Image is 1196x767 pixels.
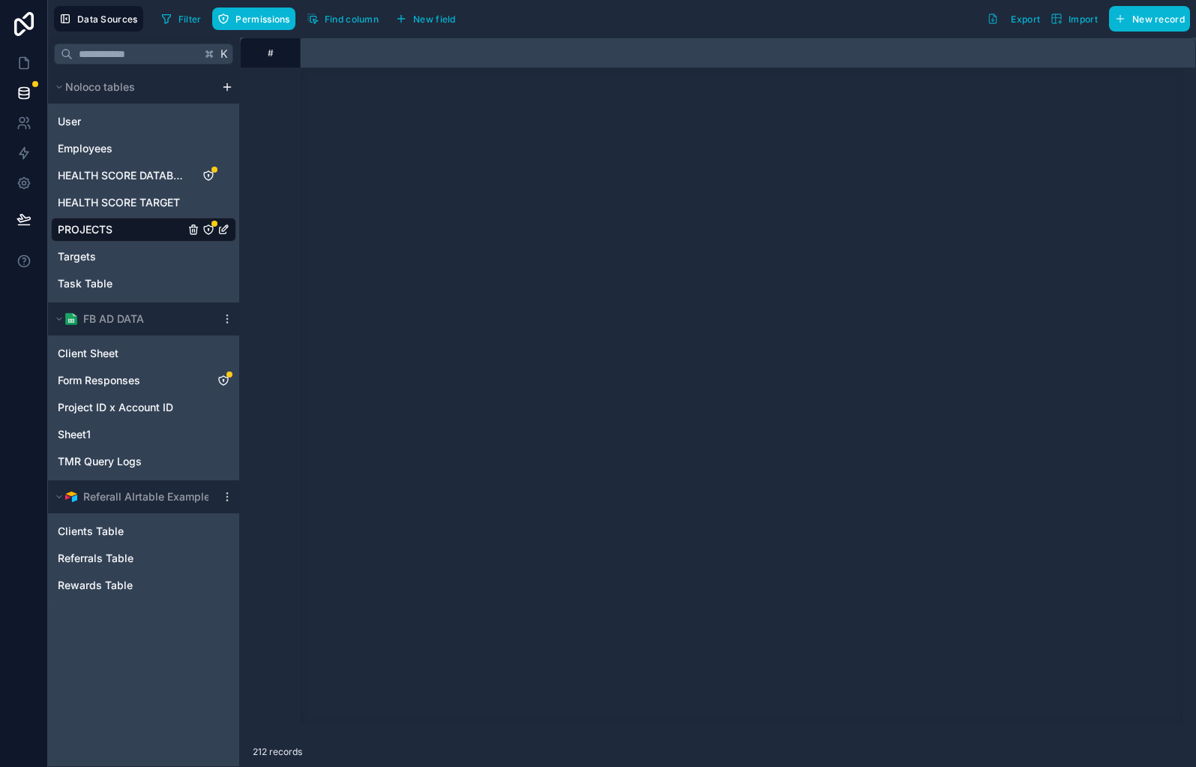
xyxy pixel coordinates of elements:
[1011,14,1040,25] span: Export
[48,71,239,604] div: scrollable content
[58,222,112,237] span: PROJECTS
[51,450,236,474] div: TMR Query Logs
[51,573,236,597] div: Rewards Table
[253,746,302,758] span: 212 records
[51,423,236,447] div: Sheet1
[1132,14,1185,25] span: New record
[58,222,184,237] a: PROJECTS
[58,578,133,593] span: Rewards Table
[58,346,118,361] span: Client Sheet
[982,6,1045,32] button: Export
[58,373,140,388] span: Form Responses
[58,249,184,264] a: Targets
[51,519,236,543] div: Clients Table
[58,141,112,156] span: Employees
[58,524,199,539] a: Clients Table
[1045,6,1103,32] button: Import
[1103,6,1190,32] a: New record
[83,489,210,504] span: Referall AIrtable Example
[51,191,236,215] div: HEALTH SCORE TARGET
[58,114,81,129] span: User
[65,80,135,95] span: Noloco tables
[219,49,229,59] span: K
[58,195,184,210] a: HEALTH SCORE TARGET
[58,276,112,291] span: Task Table
[58,551,133,566] span: Referrals Table
[51,245,236,269] div: Targets
[83,311,144,326] span: FB AD DATA
[54,6,143,32] button: Data Sources
[1069,14,1098,25] span: Import
[1109,6,1190,32] button: New record
[77,14,138,25] span: Data Sources
[235,14,289,25] span: Permissions
[301,8,384,30] button: Find column
[51,396,236,420] div: Project ID x Account ID
[178,14,202,25] span: Filter
[51,368,236,393] div: Form Responses
[212,8,295,30] button: Permissions
[58,578,199,593] a: Rewards Table
[58,373,199,388] a: Form Responses
[58,400,173,415] span: Project ID x Account ID
[58,141,184,156] a: Employees
[58,168,184,183] a: HEALTH SCORE DATABASE
[58,276,184,291] a: Task Table
[65,313,77,325] img: Google Sheets logo
[65,491,77,503] img: Airtable Logo
[212,8,301,30] a: Permissions
[51,546,236,570] div: Referrals Table
[58,524,124,539] span: Clients Table
[51,164,236,188] div: HEALTH SCORE DATABASE
[390,8,461,30] button: New field
[58,400,199,415] a: Project ID x Account ID
[51,137,236,161] div: Employees
[58,114,184,129] a: User
[58,346,199,361] a: Client Sheet
[252,47,289,59] div: #
[51,486,215,507] button: Airtable LogoReferall AIrtable Example
[51,272,236,296] div: Task Table
[58,249,96,264] span: Targets
[58,454,142,469] span: TMR Query Logs
[51,341,236,365] div: Client Sheet
[51,218,236,242] div: PROJECTS
[58,195,180,210] span: HEALTH SCORE TARGET
[58,427,199,442] a: Sheet1
[58,454,199,469] a: TMR Query Logs
[155,8,207,30] button: Filter
[325,14,379,25] span: Find column
[51,110,236,134] div: User
[51,308,215,329] button: Google Sheets logoFB AD DATA
[51,77,215,98] button: Noloco tables
[413,14,456,25] span: New field
[58,427,91,442] span: Sheet1
[58,551,199,566] a: Referrals Table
